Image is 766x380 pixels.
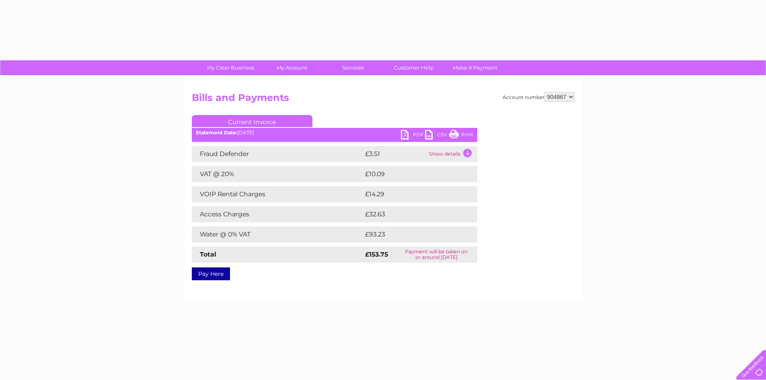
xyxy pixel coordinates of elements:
td: VOIP Rental Charges [192,186,363,202]
a: Customer Help [381,60,447,75]
a: CSV [425,130,449,142]
td: Access Charges [192,206,363,222]
td: VAT @ 20% [192,166,363,182]
a: Pay Here [192,267,230,280]
td: Payment will be taken on or around [DATE] [396,246,477,263]
td: £14.29 [363,186,460,202]
strong: Total [200,251,216,258]
td: £93.23 [363,226,461,242]
b: Statement Date: [196,129,237,136]
td: £32.63 [363,206,461,222]
td: Show details [427,146,477,162]
div: Account number [503,92,575,102]
a: Make A Payment [442,60,508,75]
td: £3.51 [363,146,427,162]
td: Water @ 0% VAT [192,226,363,242]
a: Current Invoice [192,115,312,127]
a: Print [449,130,473,142]
strong: £153.75 [365,251,388,258]
div: [DATE] [192,130,477,136]
a: My Clear Business [197,60,264,75]
a: My Account [259,60,325,75]
a: PDF [401,130,425,142]
td: Fraud Defender [192,146,363,162]
td: £10.09 [363,166,461,182]
a: Services [320,60,386,75]
h2: Bills and Payments [192,92,575,107]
